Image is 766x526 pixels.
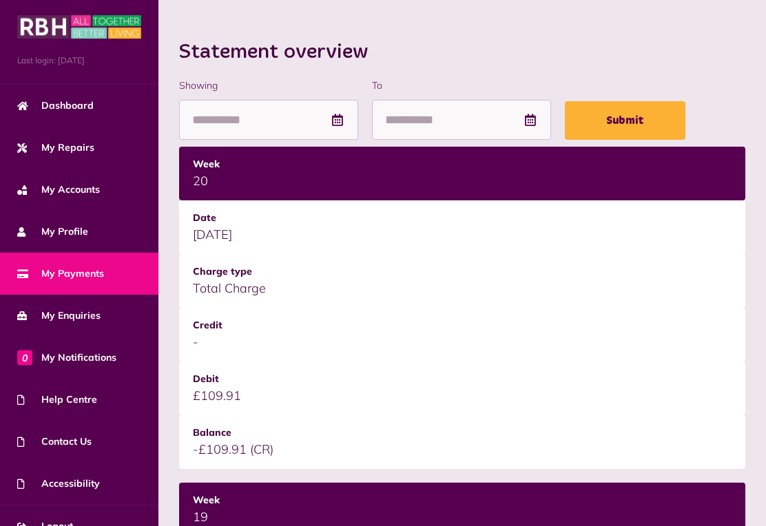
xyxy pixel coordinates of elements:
[17,54,141,67] span: Last login: [DATE]
[17,98,94,113] span: Dashboard
[17,13,141,41] img: MyRBH
[17,476,100,491] span: Accessibility
[17,350,116,365] span: My Notifications
[17,140,94,155] span: My Repairs
[17,392,97,407] span: Help Centre
[179,361,745,415] td: £109.91
[179,415,745,469] td: -£109.91 (CR)
[372,78,551,93] label: To
[179,147,745,200] td: 20
[17,266,104,281] span: My Payments
[179,308,745,361] td: -
[17,434,92,449] span: Contact Us
[17,350,32,365] span: 0
[179,254,745,308] td: Total Charge
[179,78,358,93] label: Showing
[565,101,685,140] button: Submit
[17,182,100,197] span: My Accounts
[17,224,88,239] span: My Profile
[179,40,745,65] h2: Statement overview
[17,308,101,323] span: My Enquiries
[179,200,745,254] td: [DATE]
